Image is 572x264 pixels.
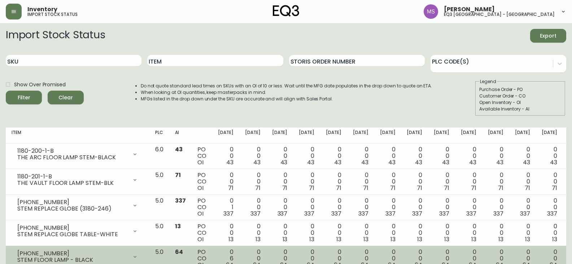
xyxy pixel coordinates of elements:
[482,127,509,143] th: [DATE]
[256,235,261,243] span: 13
[218,146,233,166] div: 0 0
[509,127,536,143] th: [DATE]
[353,172,368,191] div: 0 0
[245,198,261,217] div: 0 0
[479,78,497,85] legend: Legend
[197,223,206,243] div: PO CO
[17,231,128,238] div: STEM REPLACE GLOBE TABLE-WHITE
[197,184,204,192] span: OI
[479,86,562,93] div: Purchase Order - PO
[471,184,476,192] span: 71
[272,198,288,217] div: 0 0
[141,96,432,102] li: MFGs listed in the drop down under the SKU are accurate and will align with Sales Portal.
[417,184,422,192] span: 71
[175,222,181,230] span: 13
[283,235,288,243] span: 13
[353,198,368,217] div: 0 0
[197,146,206,166] div: PO CO
[245,223,261,243] div: 0 0
[299,146,314,166] div: 0 0
[228,235,233,243] span: 13
[461,223,476,243] div: 0 0
[353,223,368,243] div: 0 0
[455,127,482,143] th: [DATE]
[525,184,530,192] span: 71
[550,158,557,166] span: 43
[12,172,144,188] div: 1180-201-1-BTHE VAULT FLOOR LAMP STEM-BLK
[336,235,341,243] span: 13
[17,250,128,257] div: [PHONE_NUMBER]
[304,209,314,218] span: 337
[520,209,530,218] span: 337
[326,172,341,191] div: 0 0
[488,198,503,217] div: 0 0
[17,205,128,212] div: STEM REPLACE GLOBE (3180-246)
[149,195,169,220] td: 5.0
[488,223,503,243] div: 0 0
[424,4,438,19] img: 1b6e43211f6f3cc0b0729c9049b8e7af
[461,172,476,191] div: 0 0
[197,198,206,217] div: PO CO
[390,184,396,192] span: 71
[498,184,503,192] span: 71
[6,91,42,104] button: Filter
[255,184,261,192] span: 71
[299,223,314,243] div: 0 0
[141,89,432,96] li: When looking at OI quantities, keep masterpacks in mind.
[388,158,396,166] span: 43
[17,257,128,263] div: STEM FLOOR LAMP - BLACK
[282,184,288,192] span: 71
[515,223,530,243] div: 0 0
[407,172,422,191] div: 0 0
[363,184,368,192] span: 71
[326,223,341,243] div: 0 0
[542,223,557,243] div: 0 0
[309,184,314,192] span: 71
[141,83,432,89] li: Do not quote standard lead times on SKUs with an OI of 10 or less. Wait until the MFG date popula...
[444,7,495,12] span: [PERSON_NAME]
[434,146,449,166] div: 0 0
[380,172,396,191] div: 0 0
[361,158,368,166] span: 43
[293,127,320,143] th: [DATE]
[552,184,557,192] span: 71
[442,158,449,166] span: 43
[272,172,288,191] div: 0 0
[53,93,78,102] span: Clear
[273,5,300,17] img: logo
[380,198,396,217] div: 0 0
[407,198,422,217] div: 0 0
[212,127,239,143] th: [DATE]
[515,198,530,217] div: 0 0
[175,171,181,179] span: 71
[479,106,562,112] div: Available Inventory - AI
[444,184,449,192] span: 71
[266,127,293,143] th: [DATE]
[347,127,374,143] th: [DATE]
[299,198,314,217] div: 0 0
[149,127,169,143] th: PLC
[17,225,128,231] div: [PHONE_NUMBER]
[353,146,368,166] div: 0 0
[380,223,396,243] div: 0 0
[12,223,144,239] div: [PHONE_NUMBER]STEM REPLACE GLOBE TABLE-WHITE
[320,127,347,143] th: [DATE]
[17,148,128,154] div: 1180-200-1-B
[523,158,530,166] span: 43
[498,235,503,243] span: 13
[530,29,566,43] button: Export
[17,199,128,205] div: [PHONE_NUMBER]
[461,146,476,166] div: 0 0
[299,172,314,191] div: 0 0
[218,198,233,217] div: 0 1
[14,81,66,88] span: Show Over Promised
[496,158,503,166] span: 43
[479,93,562,99] div: Customer Order - CO
[461,198,476,217] div: 0 0
[466,209,476,218] span: 337
[444,235,449,243] span: 13
[417,235,422,243] span: 13
[226,158,233,166] span: 43
[253,158,261,166] span: 43
[407,146,422,166] div: 0 0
